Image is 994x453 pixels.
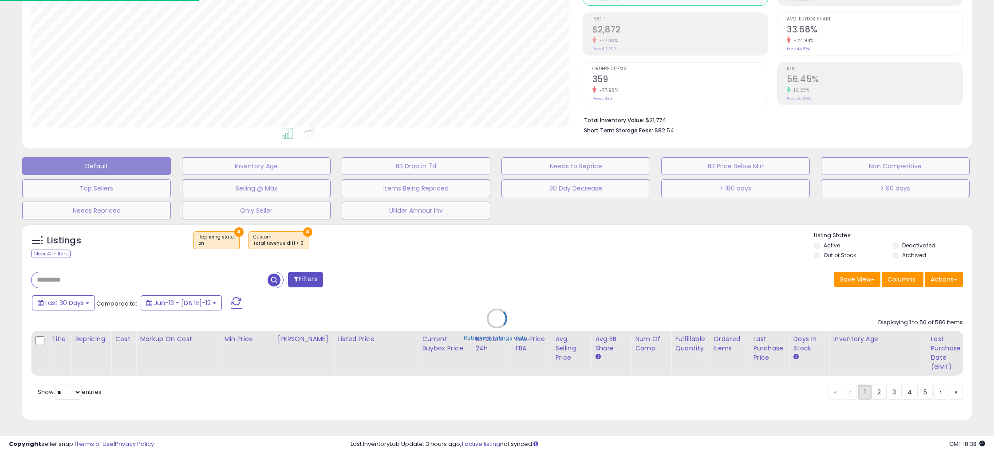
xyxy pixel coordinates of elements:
button: Non Competitive [821,157,970,175]
small: Prev: 50.30% [787,96,811,101]
button: Needs to Reprice [501,157,650,175]
button: Only Seller [182,202,331,219]
button: Selling @ Max [182,179,331,197]
strong: Copyright [9,440,41,448]
small: 12.23% [791,87,809,94]
button: BB Price Below Min [661,157,810,175]
b: Short Term Storage Fees: [584,127,653,134]
li: $21,774 [584,114,957,125]
button: BB Drop in 7d [342,157,490,175]
h2: 56.45% [787,74,962,86]
button: Needs Repriced [22,202,171,219]
small: -77.38% [596,37,618,44]
small: Prev: $12,700 [592,46,616,52]
h2: 33.68% [787,24,962,36]
button: Top Sellers [22,179,171,197]
button: 30 Day Decrease [501,179,650,197]
a: Terms of Use [76,440,114,448]
div: Retrieving listings data.. [464,334,530,342]
a: Privacy Policy [115,440,154,448]
small: Prev: 44.87% [787,46,810,52]
span: Ordered Items [592,67,768,72]
span: Profit [592,17,768,22]
div: seller snap | | [9,440,154,449]
h2: 359 [592,74,768,86]
small: -24.94% [791,37,814,44]
a: 1 active listing [461,440,500,448]
button: Default [22,157,171,175]
button: UNder Armour Inv [342,202,490,219]
div: Last InventoryLab Update: 3 hours ago, not synced. [351,440,985,449]
button: > 180 days [661,179,810,197]
button: Items Being Repriced [342,179,490,197]
h2: $2,872 [592,24,768,36]
span: ROI [787,67,962,72]
small: -77.98% [596,87,619,94]
span: $82.54 [655,126,674,135]
small: Prev: 1,630 [592,96,612,101]
button: > 90 days [821,179,970,197]
span: Avg. Buybox Share [787,17,962,22]
b: Total Inventory Value: [584,116,644,124]
button: Inventory Age [182,157,331,175]
span: 2025-08-12 18:38 GMT [949,440,985,448]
